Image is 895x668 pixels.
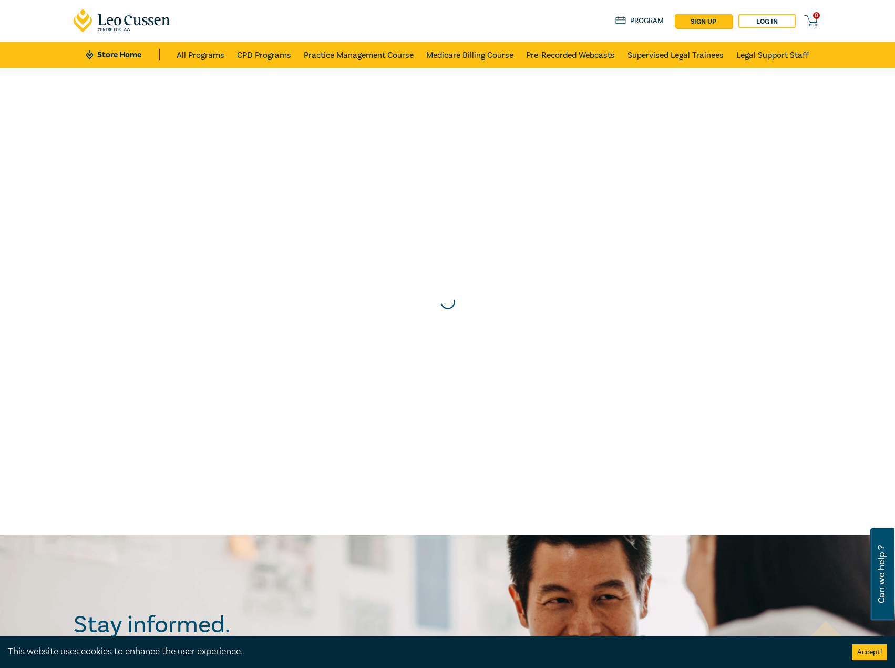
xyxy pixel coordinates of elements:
[813,12,820,19] span: 0
[74,611,322,639] h2: Stay informed.
[526,42,615,68] a: Pre-Recorded Webcasts
[675,14,732,28] a: sign up
[736,42,809,68] a: Legal Support Staff
[615,15,664,27] a: Program
[852,644,887,660] button: Accept cookies
[177,42,224,68] a: All Programs
[738,14,796,28] a: Log in
[8,645,836,659] div: This website uses cookies to enhance the user experience.
[86,49,159,60] a: Store Home
[877,534,887,614] span: Can we help ?
[304,42,414,68] a: Practice Management Course
[237,42,291,68] a: CPD Programs
[627,42,724,68] a: Supervised Legal Trainees
[426,42,513,68] a: Medicare Billing Course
